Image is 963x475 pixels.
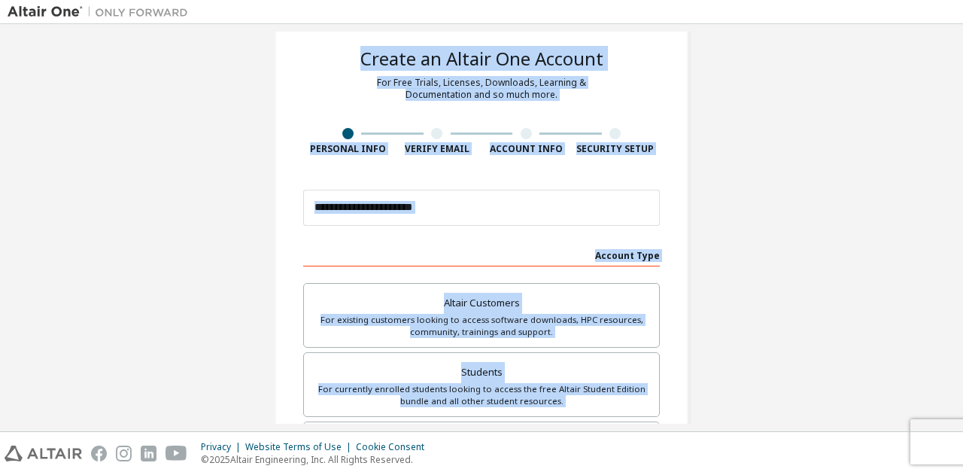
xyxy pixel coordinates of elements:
[24,39,36,51] img: website_grey.svg
[313,383,650,407] div: For currently enrolled students looking to access the free Altair Student Edition bundle and all ...
[313,314,650,338] div: For existing customers looking to access software downloads, HPC resources, community, trainings ...
[166,89,254,99] div: Keywords by Traffic
[24,24,36,36] img: logo_orange.svg
[141,446,156,461] img: linkedin.svg
[481,143,571,155] div: Account Info
[377,77,586,101] div: For Free Trials, Licenses, Downloads, Learning & Documentation and so much more.
[201,441,245,453] div: Privacy
[245,441,356,453] div: Website Terms of Use
[39,39,166,51] div: Domain: [DOMAIN_NAME]
[42,24,74,36] div: v 4.0.25
[57,89,135,99] div: Domain Overview
[313,362,650,383] div: Students
[8,5,196,20] img: Altair One
[356,441,433,453] div: Cookie Consent
[5,446,82,461] img: altair_logo.svg
[116,446,132,461] img: instagram.svg
[571,143,661,155] div: Security Setup
[150,87,162,99] img: tab_keywords_by_traffic_grey.svg
[303,143,393,155] div: Personal Info
[360,50,603,68] div: Create an Altair One Account
[41,87,53,99] img: tab_domain_overview_orange.svg
[303,242,660,266] div: Account Type
[166,446,187,461] img: youtube.svg
[201,453,433,466] p: © 2025 Altair Engineering, Inc. All Rights Reserved.
[91,446,107,461] img: facebook.svg
[313,293,650,314] div: Altair Customers
[393,143,482,155] div: Verify Email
